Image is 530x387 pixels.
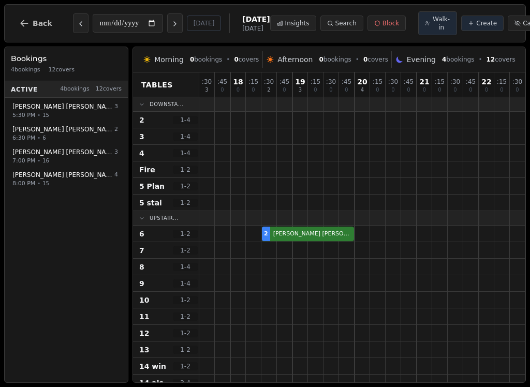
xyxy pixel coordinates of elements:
[11,11,61,36] button: Back
[154,54,184,65] span: Morning
[363,56,367,63] span: 0
[37,134,40,142] span: •
[114,148,118,157] span: 3
[42,180,49,187] span: 15
[361,87,364,93] span: 4
[466,79,476,85] span: : 45
[187,16,222,31] button: [DATE]
[12,148,112,156] span: [PERSON_NAME] [PERSON_NAME]
[11,53,122,64] h3: Bookings
[114,125,118,134] span: 2
[242,24,270,33] span: [DATE]
[438,87,441,93] span: 0
[49,66,75,75] span: 12 covers
[356,55,359,64] span: •
[96,85,122,94] span: 12 covers
[139,229,144,239] span: 6
[512,79,522,85] span: : 30
[382,19,399,27] span: Block
[476,19,497,27] span: Create
[252,87,255,93] span: 0
[319,55,351,64] span: bookings
[173,199,198,207] span: 1 - 2
[173,246,198,255] span: 1 - 2
[461,16,504,31] button: Create
[173,296,198,304] span: 1 - 2
[173,329,198,337] span: 1 - 2
[114,102,118,111] span: 3
[432,15,450,32] span: Walk-in
[277,54,313,65] span: Afternoon
[391,87,394,93] span: 0
[220,87,224,93] span: 0
[486,56,495,63] span: 12
[139,295,149,305] span: 10
[326,79,336,85] span: : 30
[139,165,155,175] span: Fire
[73,13,89,33] button: Previous day
[139,278,144,289] span: 9
[33,20,52,27] span: Back
[233,78,243,85] span: 18
[12,125,112,133] span: [PERSON_NAME] [PERSON_NAME]
[12,102,112,111] span: [PERSON_NAME] [PERSON_NAME] FIRST TABLE
[173,166,198,174] span: 1 - 2
[419,78,429,85] span: 21
[139,115,144,125] span: 2
[173,182,198,190] span: 1 - 2
[173,149,198,157] span: 1 - 4
[139,262,144,272] span: 8
[141,80,173,90] span: Tables
[42,157,49,165] span: 16
[311,79,320,85] span: : 15
[320,16,363,31] button: Search
[442,56,446,63] span: 4
[497,79,507,85] span: : 15
[376,87,379,93] span: 0
[173,312,198,321] span: 1 - 2
[173,132,198,141] span: 1 - 4
[367,16,406,31] button: Block
[139,328,149,338] span: 12
[234,55,259,64] span: covers
[450,79,460,85] span: : 30
[373,79,382,85] span: : 15
[139,345,149,355] span: 13
[481,78,491,85] span: 22
[190,55,222,64] span: bookings
[226,55,230,64] span: •
[388,79,398,85] span: : 30
[404,79,414,85] span: : 45
[60,85,90,94] span: 4 bookings
[478,55,482,64] span: •
[150,214,179,222] span: Upstair...
[435,79,445,85] span: : 15
[11,66,40,75] span: 4 bookings
[267,87,270,93] span: 2
[139,131,144,142] span: 3
[139,311,149,322] span: 11
[486,55,515,64] span: covers
[314,87,317,93] span: 0
[173,379,198,387] span: 3 - 4
[7,99,126,123] button: [PERSON_NAME] [PERSON_NAME] FIRST TABLE35:30 PM•15
[319,56,323,63] span: 0
[190,56,194,63] span: 0
[363,55,388,64] span: covers
[271,230,352,239] span: [PERSON_NAME] [PERSON_NAME]
[139,245,144,256] span: 7
[270,16,316,31] button: Insights
[173,279,198,288] span: 1 - 4
[217,79,227,85] span: : 45
[295,78,305,85] span: 19
[7,122,126,146] button: [PERSON_NAME] [PERSON_NAME]26:30 PM•6
[469,87,472,93] span: 0
[114,171,118,180] span: 4
[139,181,165,191] span: 5 Plan
[173,116,198,124] span: 1 - 4
[202,79,212,85] span: : 30
[264,79,274,85] span: : 30
[173,362,198,370] span: 1 - 2
[234,56,238,63] span: 0
[248,79,258,85] span: : 15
